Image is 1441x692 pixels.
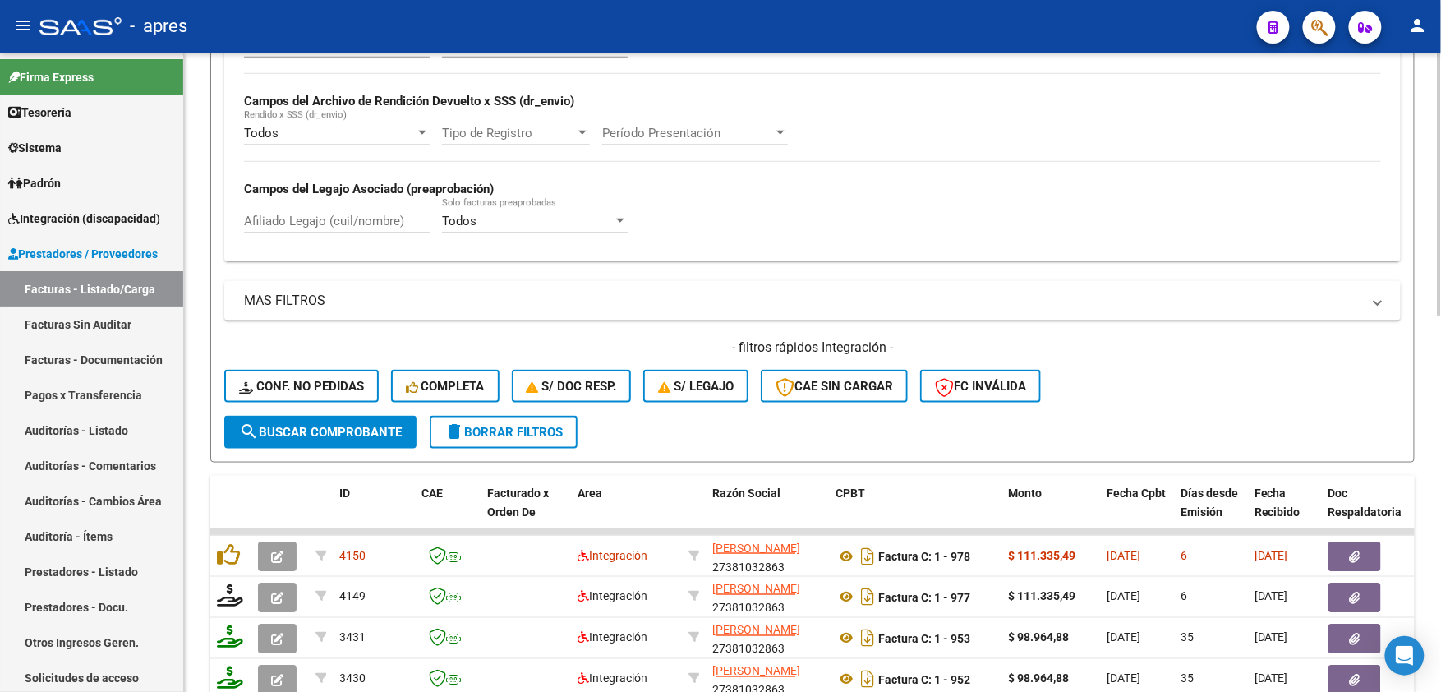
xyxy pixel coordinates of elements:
[224,339,1401,357] h4: - filtros rápidos Integración -
[1100,476,1174,548] datatable-header-cell: Fecha Cpbt
[1001,476,1100,548] datatable-header-cell: Monto
[339,487,350,500] span: ID
[1322,476,1420,548] datatable-header-cell: Doc Respaldatoria
[406,379,485,394] span: Completa
[244,94,574,108] strong: Campos del Archivo de Rendición Devuelto x SSS (dr_envio)
[224,281,1401,321] mat-expansion-panel-header: MAS FILTROS
[421,487,443,500] span: CAE
[391,370,500,403] button: Completa
[1174,476,1248,548] datatable-header-cell: Días desde Emisión
[571,476,682,548] datatable-header-cell: Area
[8,174,61,192] span: Padrón
[442,214,476,228] span: Todos
[1008,672,1069,685] strong: $ 98.964,88
[1255,631,1288,644] span: [DATE]
[512,370,632,403] button: S/ Doc Resp.
[578,631,647,644] span: Integración
[857,625,878,652] i: Descargar documento
[712,542,800,555] span: [PERSON_NAME]
[339,549,366,562] span: 4150
[1181,672,1194,685] span: 35
[13,16,33,35] mat-icon: menu
[776,379,893,394] span: CAE SIN CARGAR
[1328,487,1402,519] span: Doc Respaldatoria
[481,476,571,548] datatable-header-cell: Facturado x Orden De
[602,126,773,141] span: Período Presentación
[1255,487,1301,519] span: Fecha Recibido
[712,539,822,574] div: 27381032863
[415,476,481,548] datatable-header-cell: CAE
[578,672,647,685] span: Integración
[878,591,970,604] strong: Factura C: 1 - 977
[1008,631,1069,644] strong: $ 98.964,88
[712,665,800,678] span: [PERSON_NAME]
[244,126,279,141] span: Todos
[527,379,617,394] span: S/ Doc Resp.
[339,590,366,603] span: 4149
[1107,487,1166,500] span: Fecha Cpbt
[1008,590,1075,603] strong: $ 111.335,49
[430,416,578,449] button: Borrar Filtros
[1008,487,1042,500] span: Monto
[1248,476,1322,548] datatable-header-cell: Fecha Recibido
[712,583,800,596] span: [PERSON_NAME]
[1107,590,1140,603] span: [DATE]
[578,549,647,562] span: Integración
[442,126,575,141] span: Tipo de Registro
[1181,549,1187,562] span: 6
[1107,672,1140,685] span: [DATE]
[935,379,1026,394] span: FC Inválida
[1008,549,1075,562] strong: $ 111.335,49
[1255,549,1288,562] span: [DATE]
[857,543,878,570] i: Descargar documento
[1181,590,1187,603] span: 6
[1255,590,1288,603] span: [DATE]
[706,476,829,548] datatable-header-cell: Razón Social
[712,580,822,615] div: 27381032863
[857,584,878,611] i: Descargar documento
[8,68,94,86] span: Firma Express
[761,370,908,403] button: CAE SIN CARGAR
[444,425,563,440] span: Borrar Filtros
[578,487,602,500] span: Area
[239,379,364,394] span: Conf. no pedidas
[878,673,970,686] strong: Factura C: 1 - 952
[920,370,1041,403] button: FC Inválida
[333,476,415,548] datatable-header-cell: ID
[578,590,647,603] span: Integración
[712,487,780,500] span: Razón Social
[878,550,970,563] strong: Factura C: 1 - 978
[8,245,158,263] span: Prestadores / Proveedores
[244,292,1361,310] mat-panel-title: MAS FILTROS
[487,487,549,519] span: Facturado x Orden De
[1255,672,1288,685] span: [DATE]
[878,632,970,645] strong: Factura C: 1 - 953
[339,672,366,685] span: 3430
[224,370,379,403] button: Conf. no pedidas
[1181,631,1194,644] span: 35
[829,476,1001,548] datatable-header-cell: CPBT
[224,416,417,449] button: Buscar Comprobante
[8,139,62,157] span: Sistema
[239,425,402,440] span: Buscar Comprobante
[658,379,734,394] span: S/ legajo
[244,182,494,196] strong: Campos del Legajo Asociado (preaprobación)
[1385,636,1425,676] div: Open Intercom Messenger
[643,370,748,403] button: S/ legajo
[8,104,71,122] span: Tesorería
[836,487,865,500] span: CPBT
[444,422,464,441] mat-icon: delete
[130,8,187,44] span: - apres
[712,624,800,637] span: [PERSON_NAME]
[239,422,259,441] mat-icon: search
[1408,16,1428,35] mat-icon: person
[8,210,160,228] span: Integración (discapacidad)
[339,631,366,644] span: 3431
[1107,631,1140,644] span: [DATE]
[712,621,822,656] div: 27381032863
[1107,549,1140,562] span: [DATE]
[1181,487,1238,519] span: Días desde Emisión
